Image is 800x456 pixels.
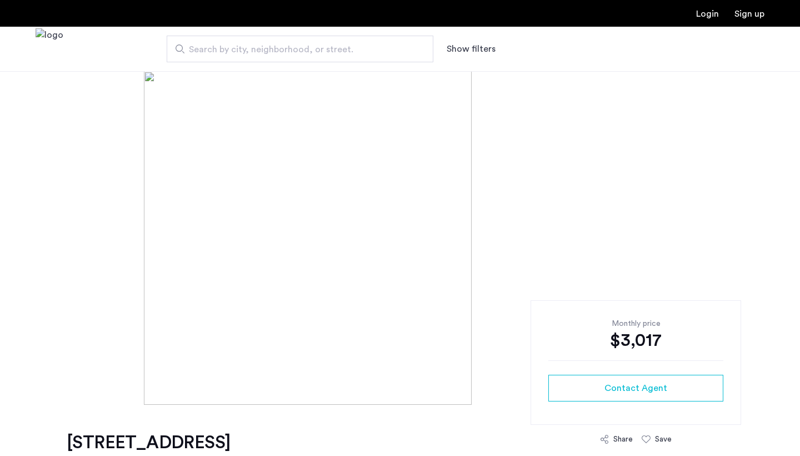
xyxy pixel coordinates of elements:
[734,9,764,18] a: Registration
[604,381,667,395] span: Contact Agent
[144,71,656,405] img: [object%20Object]
[189,43,402,56] span: Search by city, neighborhood, or street.
[613,434,633,445] div: Share
[167,36,433,62] input: Apartment Search
[548,318,723,329] div: Monthly price
[67,432,281,454] h1: [STREET_ADDRESS]
[548,329,723,351] div: $3,017
[655,434,672,445] div: Save
[447,42,496,56] button: Show or hide filters
[36,28,63,70] a: Cazamio Logo
[548,375,723,402] button: button
[696,9,719,18] a: Login
[36,28,63,70] img: logo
